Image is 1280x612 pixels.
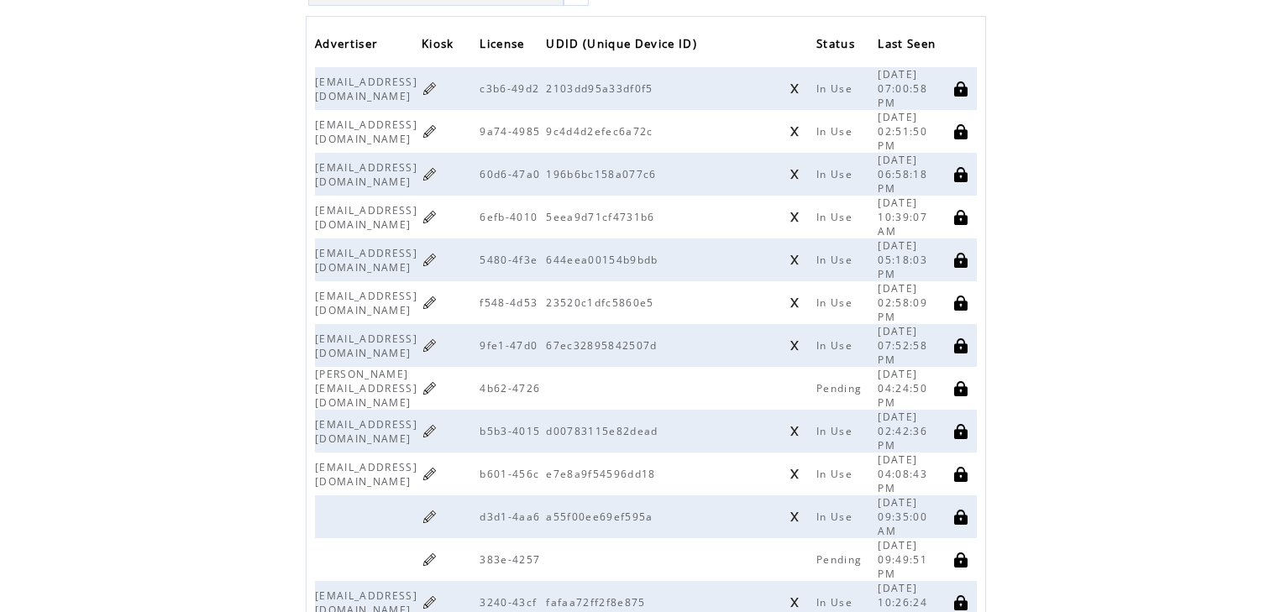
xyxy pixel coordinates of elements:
span: b601-456c [480,467,543,481]
span: 23520c1dfc5860e5 [546,296,658,310]
span: e7e8a9f54596dd18 [546,467,659,481]
a: Click to unregister this device from this license [790,426,800,437]
span: In Use [816,253,857,267]
a: Click to disable this license [953,81,968,97]
a: Click to disable this license [953,595,968,610]
a: Click to unregister this device from this license [790,340,800,351]
span: [EMAIL_ADDRESS][DOMAIN_NAME] [315,203,417,232]
a: Click to disable this license [953,296,968,311]
span: In Use [816,338,857,353]
span: In Use [816,210,857,224]
a: Click to disable this license [953,381,968,396]
span: [DATE] 05:18:03 PM [878,238,927,281]
a: Click to edit kiosk [422,552,438,568]
span: [EMAIL_ADDRESS][DOMAIN_NAME] [315,289,417,317]
a: Advertiser [315,32,386,60]
a: Click to disable this license [953,338,968,353]
span: In Use [816,424,857,438]
a: Click to edit kiosk [422,252,438,268]
span: License [480,32,528,60]
span: 60d6-47a0 [480,167,544,181]
span: 4b62-4726 [480,381,544,395]
span: In Use [816,510,857,524]
span: [DATE] 09:35:00 AM [878,495,927,538]
span: 3240-43cf [480,595,541,609]
span: [DATE] 10:39:07 AM [878,196,927,238]
a: Click to disable this license [953,167,968,182]
a: Click to disable this license [953,467,968,482]
span: 5480-4f3e [480,253,542,267]
span: [EMAIL_ADDRESS][DOMAIN_NAME] [315,417,417,446]
a: Click to disable this license [953,253,968,268]
span: 2103dd95a33df0f5 [546,81,657,96]
span: d00783115e82dead [546,424,662,438]
a: Click to edit kiosk [422,509,438,525]
span: 9c4d4d2efec6a72c [546,124,657,139]
span: [DATE] 04:08:43 PM [878,452,927,495]
a: Click to unregister this device from this license [790,254,800,265]
a: Click to unregister this device from this license [790,83,800,94]
span: d3d1-4aa6 [480,510,544,524]
a: Click to disable this license [953,424,968,439]
a: Click to edit kiosk [422,423,438,439]
a: Click to unregister this device from this license [790,169,800,180]
span: [DATE] 07:00:58 PM [878,67,927,110]
span: Advertiser [315,32,381,60]
span: 383e-4257 [480,552,544,567]
a: Click to disable this license [953,124,968,139]
span: 9a74-4985 [480,124,544,139]
a: Click to edit kiosk [422,81,438,97]
span: b5b3-4015 [480,424,544,438]
span: In Use [816,296,857,310]
a: Click to edit kiosk [422,337,438,353]
span: [DATE] 02:42:36 PM [878,410,927,452]
a: Click to disable this license [953,210,968,225]
a: Click to edit kiosk [422,123,438,139]
span: [DATE] 02:58:09 PM [878,281,927,324]
a: Status [800,32,863,60]
span: 196b6bc158a077c6 [546,167,660,181]
span: [PERSON_NAME][EMAIL_ADDRESS][DOMAIN_NAME] [315,367,417,410]
a: Last Seen [878,32,944,60]
span: 6efb-4010 [480,210,542,224]
span: Status [816,32,859,60]
span: 5eea9d71cf4731b6 [546,210,658,224]
span: [DATE] 02:51:50 PM [878,110,927,153]
span: [DATE] 09:49:51 PM [878,538,927,581]
a: Click to unregister this device from this license [790,511,800,522]
span: [EMAIL_ADDRESS][DOMAIN_NAME] [315,246,417,275]
span: In Use [816,167,857,181]
span: In Use [816,595,857,609]
a: Click to unregister this device from this license [790,126,800,137]
span: In Use [816,124,857,139]
span: 644eea00154b9bdb [546,253,662,267]
span: Last Seen [878,32,940,60]
a: Click to edit kiosk [422,594,438,610]
span: Kiosk [422,32,459,60]
a: Click to edit kiosk [422,209,438,225]
span: c3b6-49d2 [480,81,543,96]
a: Click to edit kiosk [422,166,438,182]
a: Click to unregister this device from this license [790,468,800,479]
span: 9fe1-47d0 [480,338,542,353]
span: [DATE] 06:58:18 PM [878,153,927,196]
span: Pending [816,381,866,395]
span: fafaa72ff2f8e875 [546,595,649,609]
span: [EMAIL_ADDRESS][DOMAIN_NAME] [315,332,417,360]
a: UDID (Unique Device ID) [546,32,706,60]
a: License [480,32,532,60]
span: [EMAIL_ADDRESS][DOMAIN_NAME] [315,118,417,146]
a: Click to edit kiosk [422,295,438,311]
span: f548-4d53 [480,296,542,310]
a: Click to edit kiosk [422,380,438,396]
span: [DATE] 04:24:50 PM [878,367,927,410]
span: [EMAIL_ADDRESS][DOMAIN_NAME] [315,75,417,103]
a: Click to disable this license [953,552,968,568]
span: In Use [816,467,857,481]
span: Pending [816,552,866,567]
a: Click to unregister this device from this license [790,297,800,308]
span: a55f00ee69ef595a [546,510,657,524]
span: [EMAIL_ADDRESS][DOMAIN_NAME] [315,160,417,189]
span: [DATE] 07:52:58 PM [878,324,927,367]
span: UDID (Unique Device ID) [546,32,701,60]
